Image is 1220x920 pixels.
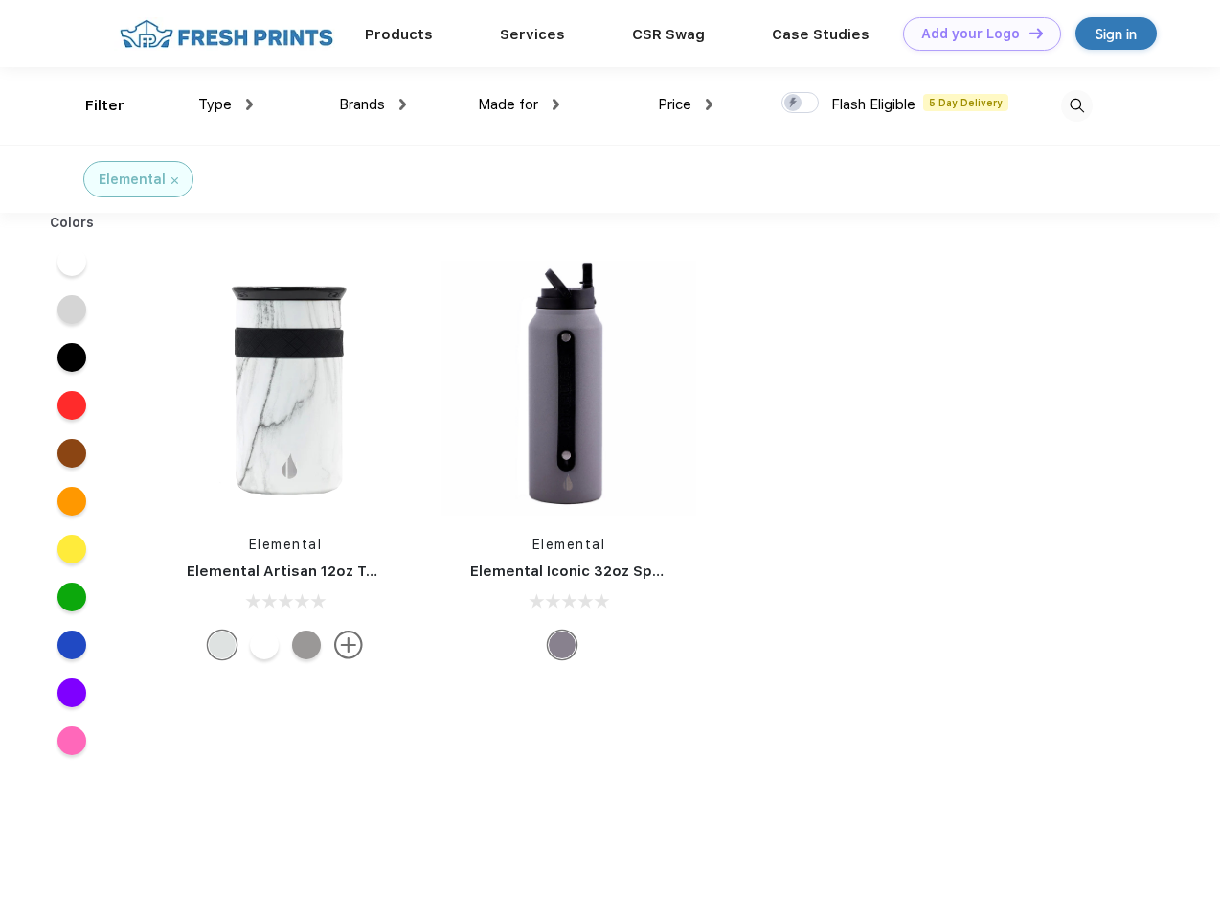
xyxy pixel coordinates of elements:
[470,563,774,580] a: Elemental Iconic 32oz Sport Water Bottle
[831,96,915,113] span: Flash Eligible
[249,537,323,552] a: Elemental
[399,99,406,110] img: dropdown.png
[208,631,237,659] div: White Marble
[99,170,166,190] div: Elemental
[158,261,413,516] img: func=resize&h=266
[1075,17,1157,50] a: Sign in
[441,261,696,516] img: func=resize&h=266
[198,96,232,113] span: Type
[553,99,559,110] img: dropdown.png
[921,26,1020,42] div: Add your Logo
[339,96,385,113] span: Brands
[85,95,124,117] div: Filter
[35,213,109,233] div: Colors
[532,537,606,552] a: Elemental
[658,96,691,113] span: Price
[114,17,339,51] img: fo%20logo%202.webp
[187,563,418,580] a: Elemental Artisan 12oz Tumbler
[1061,90,1093,122] img: desktop_search.svg
[1096,23,1137,45] div: Sign in
[292,631,321,659] div: Graphite
[171,177,178,184] img: filter_cancel.svg
[1029,28,1043,38] img: DT
[548,631,576,659] div: Graphite
[246,99,253,110] img: dropdown.png
[334,631,363,659] img: more.svg
[500,26,565,43] a: Services
[478,96,538,113] span: Made for
[706,99,712,110] img: dropdown.png
[923,94,1008,111] span: 5 Day Delivery
[365,26,433,43] a: Products
[250,631,279,659] div: White
[632,26,705,43] a: CSR Swag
